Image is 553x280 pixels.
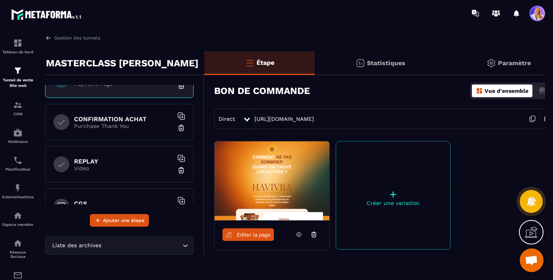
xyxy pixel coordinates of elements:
img: automations [13,183,23,193]
span: Ajouter une étape [103,216,144,224]
img: formation [13,100,23,110]
a: automationsautomationsWebinaire [2,122,34,150]
img: trash [177,82,185,90]
img: trash [177,124,185,132]
img: image [215,141,329,220]
div: Search for option [45,237,194,255]
a: [URL][DOMAIN_NAME] [255,116,314,122]
img: arrow [45,34,52,41]
a: schedulerschedulerPlanificateur [2,150,34,177]
p: Vue d'ensemble [485,88,528,94]
p: Espace membre [2,222,34,227]
a: formationformationTableau de bord [2,32,34,60]
h6: CGS [74,200,173,207]
a: Éditer la page [222,228,274,241]
p: MASTERCLASS [PERSON_NAME] [46,55,198,71]
p: Paramètre [498,59,531,67]
a: automationsautomationsAutomatisations [2,177,34,205]
img: setting-gr.5f69749f.svg [486,58,496,68]
span: Éditer la page [237,232,271,238]
p: Planificateur [2,167,34,171]
p: Video [74,165,173,171]
img: automations [13,128,23,137]
input: Search for option [103,241,181,250]
a: formationformationTunnel de vente Site web [2,60,34,94]
img: email [13,271,23,280]
img: dashboard-orange.40269519.svg [476,87,483,94]
p: Tunnel de vente Site web [2,77,34,88]
img: logo [11,7,82,21]
p: Payment Page [74,81,173,87]
img: social-network [13,239,23,248]
div: Ouvrir le chat [520,248,543,272]
img: formation [13,38,23,48]
p: Créer une variation [336,200,450,206]
img: stats.20deebd0.svg [355,58,365,68]
img: formation [13,66,23,75]
img: bars-o.4a397970.svg [245,58,255,68]
p: Réseaux Sociaux [2,250,34,259]
button: Ajouter une étape [90,214,149,227]
a: formationformationCRM [2,94,34,122]
img: automations [13,211,23,220]
h3: BON DE COMMANDE [214,85,310,96]
p: CRM [2,112,34,116]
p: + [336,189,450,200]
a: social-networksocial-networkRéseaux Sociaux [2,233,34,265]
span: Liste des archives [50,241,103,250]
p: Webinaire [2,139,34,144]
p: Automatisations [2,195,34,199]
img: scheduler [13,156,23,165]
span: Direct [219,116,235,122]
img: trash [177,166,185,174]
img: actions.d6e523a2.png [538,87,545,94]
p: Tableau de bord [2,50,34,54]
p: Statistiques [367,59,405,67]
a: Gestion des tunnels [45,34,100,41]
p: Étape [257,59,274,66]
h6: CONFIRMATION ACHAT [74,115,173,123]
a: automationsautomationsEspace membre [2,205,34,233]
p: Purchase Thank You [74,123,173,129]
h6: REPLAY [74,158,173,165]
